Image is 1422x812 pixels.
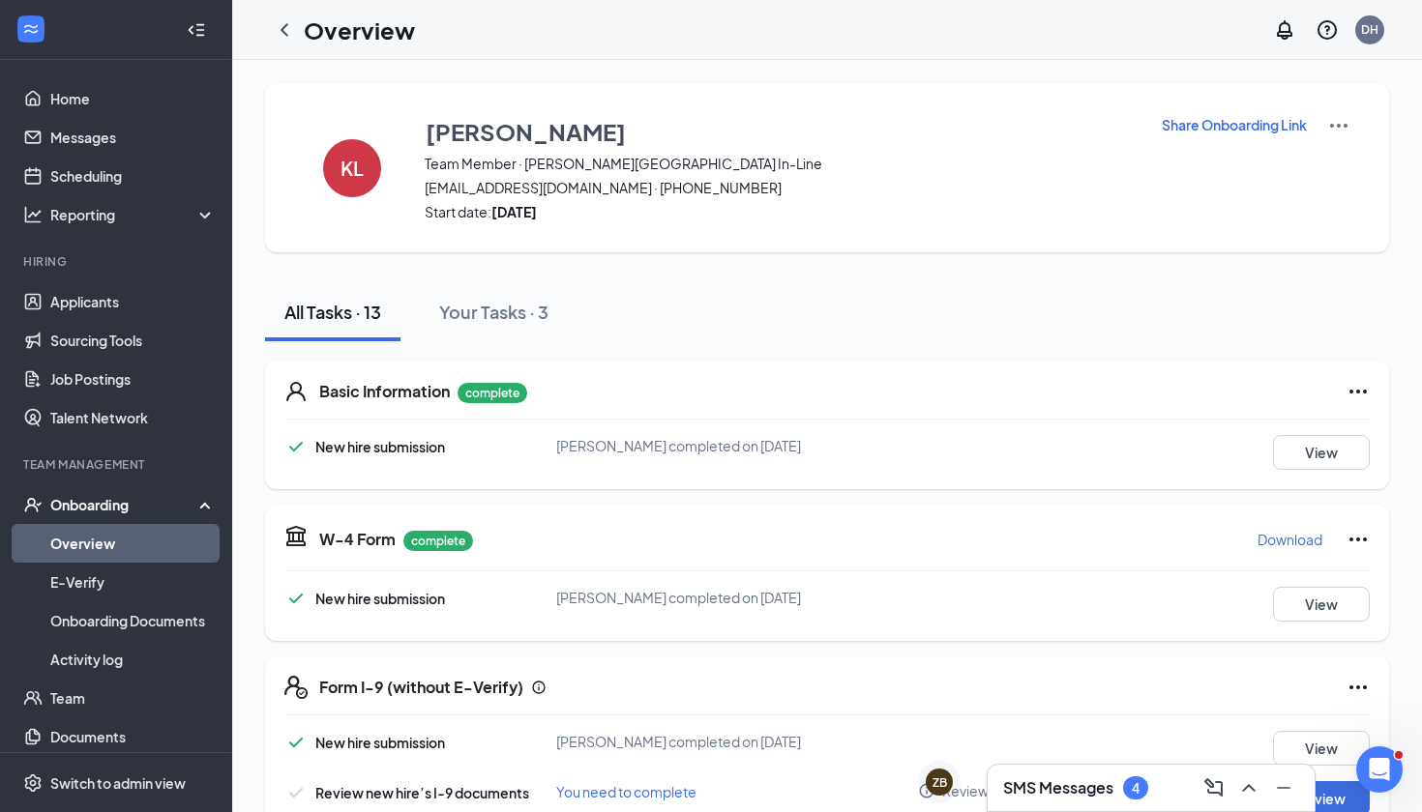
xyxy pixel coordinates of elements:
div: Onboarding [50,495,199,514]
svg: Analysis [23,205,43,224]
a: Overview [50,524,216,563]
p: Download [1258,530,1322,549]
svg: User [284,380,308,403]
span: Team Member · [PERSON_NAME][GEOGRAPHIC_DATA] In-Line [425,154,1137,173]
a: Team [50,679,216,717]
svg: Checkmark [284,731,308,754]
button: KL [304,114,400,221]
a: Messages [50,118,216,157]
button: View [1273,587,1370,622]
svg: ChevronLeft [273,18,296,42]
a: Home [50,79,216,118]
div: 4 [1132,780,1140,797]
svg: UserCheck [23,495,43,514]
svg: ChevronUp [1237,776,1260,799]
a: Job Postings [50,360,216,398]
span: You need to complete [556,783,696,800]
p: complete [458,383,527,403]
button: ChevronUp [1233,772,1264,803]
h4: KL [341,161,364,175]
div: Hiring [23,253,212,270]
a: Sourcing Tools [50,321,216,360]
div: Team Management [23,456,212,473]
div: Reporting [50,205,217,224]
svg: Ellipses [1347,528,1370,551]
svg: Checkmark [284,435,308,458]
span: Review new hire’s I-9 documents [315,784,529,801]
button: Download [1257,524,1323,555]
a: Scheduling [50,157,216,195]
h5: W-4 Form [319,529,396,550]
p: Share Onboarding Link [1162,115,1307,134]
img: More Actions [1327,114,1350,137]
a: Applicants [50,282,216,321]
span: New hire submission [315,438,445,455]
div: DH [1361,21,1378,38]
span: [PERSON_NAME] completed on [DATE] [556,437,801,454]
iframe: Intercom live chat [1356,746,1403,793]
div: Your Tasks · 3 [439,300,548,324]
svg: Minimize [1272,776,1295,799]
svg: ComposeMessage [1202,776,1226,799]
button: Minimize [1268,772,1299,803]
svg: FormI9EVerifyIcon [284,676,308,699]
a: E-Verify [50,563,216,601]
h1: Overview [304,14,415,46]
button: [PERSON_NAME] [425,114,1137,149]
svg: Ellipses [1347,676,1370,699]
svg: Ellipses [1347,380,1370,403]
p: complete [403,531,473,551]
svg: Checkmark [284,587,308,610]
span: Start date: [425,202,1137,221]
svg: QuestionInfo [1316,18,1339,42]
span: New hire submission [315,734,445,751]
svg: TaxGovernmentIcon [284,524,308,547]
a: Onboarding Documents [50,601,216,640]
span: [PERSON_NAME] completed on [DATE] [556,589,801,606]
a: Documents [50,717,216,756]
svg: WorkstreamLogo [21,19,41,39]
button: View [1273,731,1370,766]
svg: Checkmark [284,781,308,804]
h3: [PERSON_NAME] [426,115,626,148]
svg: Collapse [187,20,206,40]
button: ComposeMessage [1199,772,1229,803]
h3: SMS Messages [1003,777,1113,798]
svg: Notifications [1273,18,1296,42]
div: ZB [933,774,947,791]
span: New hire submission [315,590,445,607]
a: Activity log [50,640,216,679]
span: [EMAIL_ADDRESS][DOMAIN_NAME] · [PHONE_NUMBER] [425,178,1137,197]
div: All Tasks · 13 [284,300,381,324]
a: Talent Network [50,398,216,437]
strong: [DATE] [491,203,537,220]
h5: Basic Information [319,381,450,402]
svg: Settings [23,773,43,793]
span: [PERSON_NAME] completed on [DATE] [556,733,801,750]
div: Switch to admin view [50,773,186,793]
button: Share Onboarding Link [1161,114,1308,135]
svg: Info [531,680,547,695]
h5: Form I-9 (without E-Verify) [319,677,523,698]
button: View [1273,435,1370,470]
